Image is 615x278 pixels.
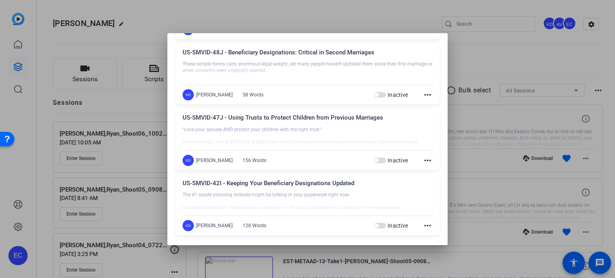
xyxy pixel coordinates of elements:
[243,92,263,98] div: 58 Words
[196,92,233,98] div: [PERSON_NAME]
[388,92,408,98] span: Inactive
[196,157,233,164] div: [PERSON_NAME]
[196,222,233,229] div: [PERSON_NAME]
[183,48,432,61] div: US-SMVID-48J - Beneficiary Designations: Critical in Second Marriages
[423,90,432,100] mat-icon: more_horiz
[423,221,432,230] mat-icon: more_horiz
[183,155,194,166] div: KD
[388,157,408,164] span: Inactive
[183,89,194,100] div: KD
[183,113,432,126] div: US-SMVID-47J - Using Trusts to Protect Children from Previous Marriages
[243,222,266,229] div: 128 Words
[183,220,194,231] div: KD
[183,244,432,257] div: US-SMVID-44I - Reviewing Trustees and Executors in Your Annual Checkup
[388,222,408,229] span: Inactive
[423,156,432,165] mat-icon: more_horiz
[183,179,432,192] div: US-SMVID-42I - Keeping Your Beneficiary Designations Updated
[243,157,266,164] div: 156 Words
